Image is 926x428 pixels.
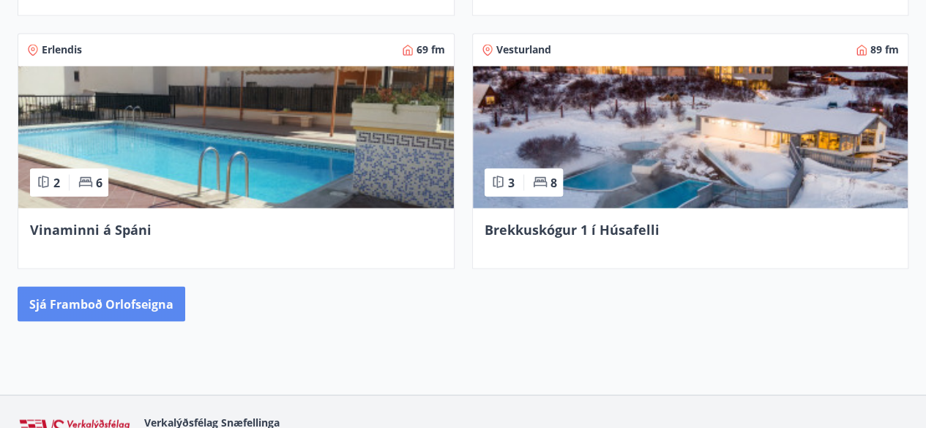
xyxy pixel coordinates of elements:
span: Brekkuskógur 1 í Húsafelli [485,220,660,238]
span: 3 [508,174,515,190]
span: 89 fm [870,42,899,57]
span: Vesturland [496,42,551,57]
span: 69 fm [417,42,445,57]
button: Sjá framboð orlofseigna [18,286,185,321]
span: Vinaminni á Spáni [30,220,152,238]
span: 8 [550,174,557,190]
img: Paella dish [18,66,454,208]
span: Erlendis [42,42,82,57]
span: 6 [96,174,102,190]
span: 2 [53,174,60,190]
img: Paella dish [473,66,908,208]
